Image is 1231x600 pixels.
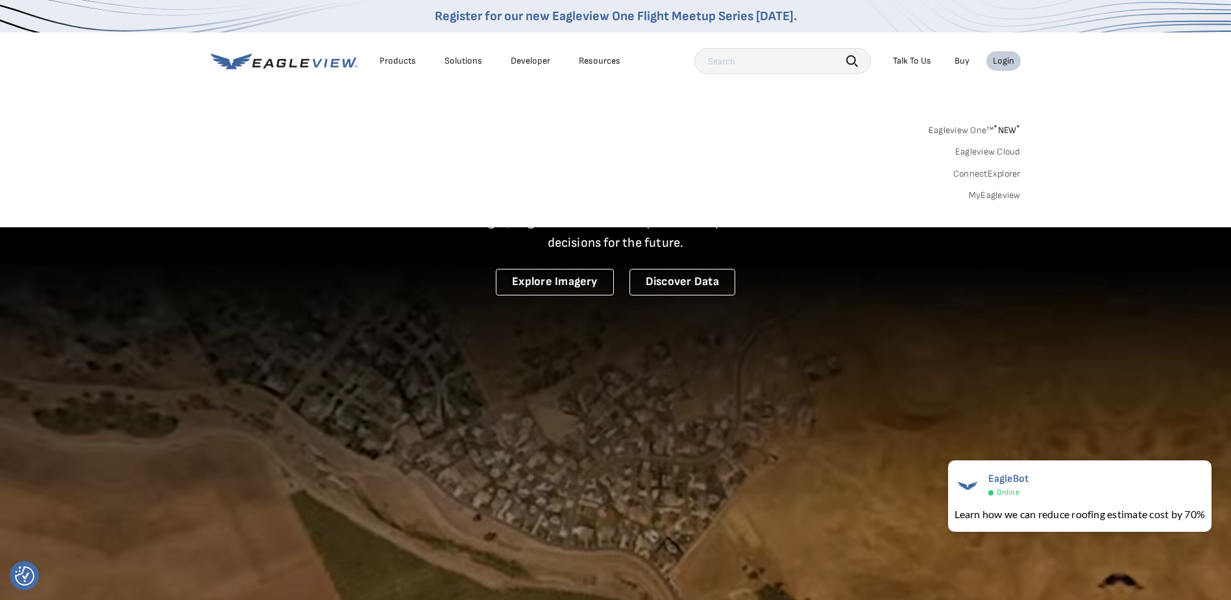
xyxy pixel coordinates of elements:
[579,55,620,67] div: Resources
[993,55,1014,67] div: Login
[953,168,1021,180] a: ConnectExplorer
[694,48,871,74] input: Search
[955,146,1021,158] a: Eagleview Cloud
[929,121,1021,136] a: Eagleview One™*NEW*
[511,55,550,67] a: Developer
[15,566,34,586] button: Consent Preferences
[496,269,614,295] a: Explore Imagery
[893,55,931,67] div: Talk To Us
[969,190,1021,201] a: MyEagleview
[380,55,416,67] div: Products
[629,269,735,295] a: Discover Data
[435,8,797,24] a: Register for our new Eagleview One Flight Meetup Series [DATE].
[955,55,969,67] a: Buy
[988,473,1029,485] span: EagleBot
[993,125,1020,136] span: NEW
[997,488,1019,497] span: Online
[15,566,34,586] img: Revisit consent button
[445,55,482,67] div: Solutions
[955,506,1205,522] div: Learn how we can reduce roofing estimate cost by 70%
[955,473,981,499] img: EagleBot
